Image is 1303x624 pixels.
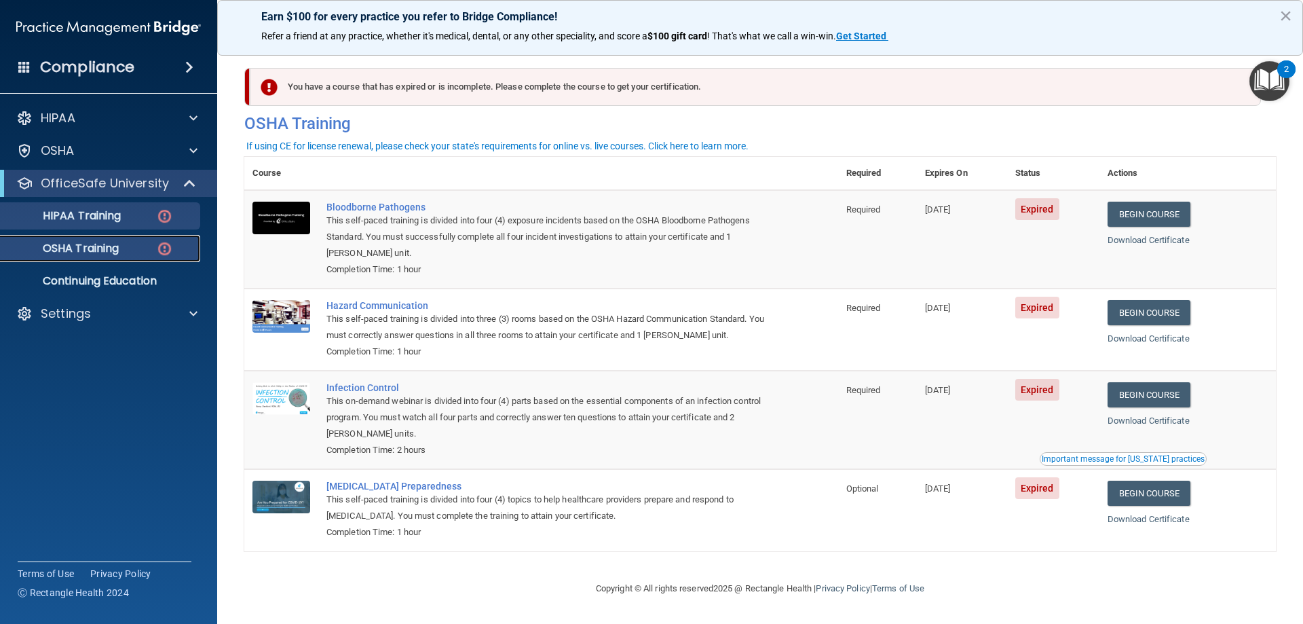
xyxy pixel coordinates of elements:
[326,492,770,524] div: This self-paced training is divided into four (4) topics to help healthcare providers prepare and...
[1015,198,1059,220] span: Expired
[925,204,951,215] span: [DATE]
[1042,455,1205,463] div: Important message for [US_STATE] practices
[40,58,134,77] h4: Compliance
[326,481,770,492] a: [MEDICAL_DATA] Preparedness
[41,175,169,191] p: OfficeSafe University
[156,208,173,225] img: danger-circle.6113f641.png
[90,567,151,581] a: Privacy Policy
[326,213,770,261] div: This self-paced training is divided into four (4) exposure incidents based on the OSHA Bloodborne...
[41,110,75,126] p: HIPAA
[1007,157,1099,190] th: Status
[925,483,951,494] span: [DATE]
[246,141,749,151] div: If using CE for license renewal, please check your state's requirements for online vs. live cours...
[244,139,751,153] button: If using CE for license renewal, please check your state's requirements for online vs. live cours...
[1108,382,1190,407] a: Begin Course
[1108,202,1190,227] a: Begin Course
[261,79,278,96] img: exclamation-circle-solid-danger.72ef9ffc.png
[1015,379,1059,401] span: Expired
[1249,61,1289,101] button: Open Resource Center, 2 new notifications
[41,306,91,322] p: Settings
[707,31,836,41] span: ! That's what we call a win-win.
[9,209,121,223] p: HIPAA Training
[16,175,197,191] a: OfficeSafe University
[846,303,881,313] span: Required
[326,300,770,311] a: Hazard Communication
[18,586,129,600] span: Ⓒ Rectangle Health 2024
[16,306,197,322] a: Settings
[925,385,951,395] span: [DATE]
[261,10,1259,23] p: Earn $100 for every practice you refer to Bridge Compliance!
[16,143,197,159] a: OSHA
[872,583,924,593] a: Terms of Use
[244,157,318,190] th: Course
[816,583,869,593] a: Privacy Policy
[1108,416,1190,426] a: Download Certificate
[16,14,201,41] img: PMB logo
[512,567,1008,610] div: Copyright © All rights reserved 2025 @ Rectangle Health | |
[1279,5,1292,26] button: Close
[1108,514,1190,524] a: Download Certificate
[244,114,1276,133] h4: OSHA Training
[326,442,770,458] div: Completion Time: 2 hours
[156,240,173,257] img: danger-circle.6113f641.png
[1015,297,1059,318] span: Expired
[18,567,74,581] a: Terms of Use
[9,274,194,288] p: Continuing Education
[838,157,917,190] th: Required
[1108,481,1190,506] a: Begin Course
[326,524,770,540] div: Completion Time: 1 hour
[1108,235,1190,245] a: Download Certificate
[261,31,647,41] span: Refer a friend at any practice, whether it's medical, dental, or any other speciality, and score a
[9,242,119,255] p: OSHA Training
[836,31,888,41] a: Get Started
[1015,477,1059,499] span: Expired
[41,143,75,159] p: OSHA
[1284,69,1289,87] div: 2
[326,344,770,360] div: Completion Time: 1 hour
[16,110,197,126] a: HIPAA
[326,393,770,442] div: This on-demand webinar is divided into four (4) parts based on the essential components of an inf...
[925,303,951,313] span: [DATE]
[917,157,1007,190] th: Expires On
[1099,157,1276,190] th: Actions
[326,311,770,344] div: This self-paced training is divided into three (3) rooms based on the OSHA Hazard Communication S...
[1108,333,1190,344] a: Download Certificate
[1108,300,1190,325] a: Begin Course
[647,31,707,41] strong: $100 gift card
[326,382,770,393] a: Infection Control
[846,204,881,215] span: Required
[1040,452,1207,466] button: Read this if you are a dental practitioner in the state of CA
[836,31,886,41] strong: Get Started
[326,261,770,278] div: Completion Time: 1 hour
[846,483,879,494] span: Optional
[250,68,1261,106] div: You have a course that has expired or is incomplete. Please complete the course to get your certi...
[326,202,770,213] a: Bloodborne Pathogens
[846,385,881,395] span: Required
